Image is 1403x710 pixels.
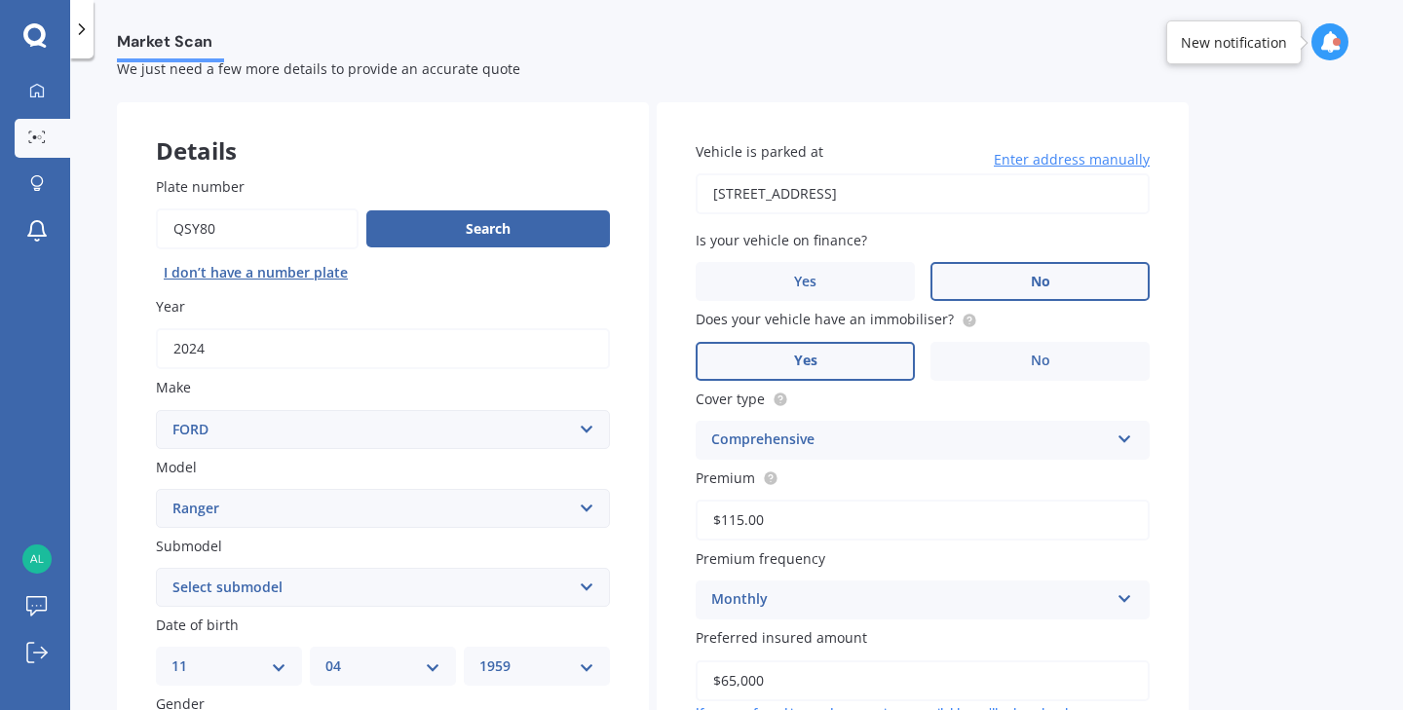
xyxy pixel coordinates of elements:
span: Make [156,379,191,397]
img: fe2389c2a827dff22c6613c5620445ed [22,544,52,574]
input: Enter address [696,173,1150,214]
div: Comprehensive [711,429,1109,452]
span: No [1031,274,1050,290]
span: Yes [794,274,816,290]
span: Is your vehicle on finance? [696,231,867,249]
span: Date of birth [156,616,239,634]
span: Market Scan [117,32,224,58]
span: We just need a few more details to provide an accurate quote [117,59,520,78]
span: Does your vehicle have an immobiliser? [696,311,954,329]
span: Enter address manually [994,150,1150,169]
input: Enter amount [696,660,1150,701]
div: New notification [1181,33,1287,53]
div: Details [117,102,649,161]
span: Premium frequency [696,549,825,568]
span: Vehicle is parked at [696,142,823,161]
span: Model [156,458,197,476]
span: Cover type [696,390,765,408]
button: Search [366,210,610,247]
span: No [1031,353,1050,369]
span: Preferred insured amount [696,629,867,648]
input: YYYY [156,328,610,369]
input: Enter plate number [156,208,359,249]
button: I don’t have a number plate [156,257,356,288]
span: Premium [696,468,755,487]
span: Year [156,297,185,316]
span: Submodel [156,537,222,555]
input: Enter premium [696,500,1150,541]
div: Monthly [711,588,1109,612]
span: Yes [794,353,817,369]
span: Plate number [156,177,245,196]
